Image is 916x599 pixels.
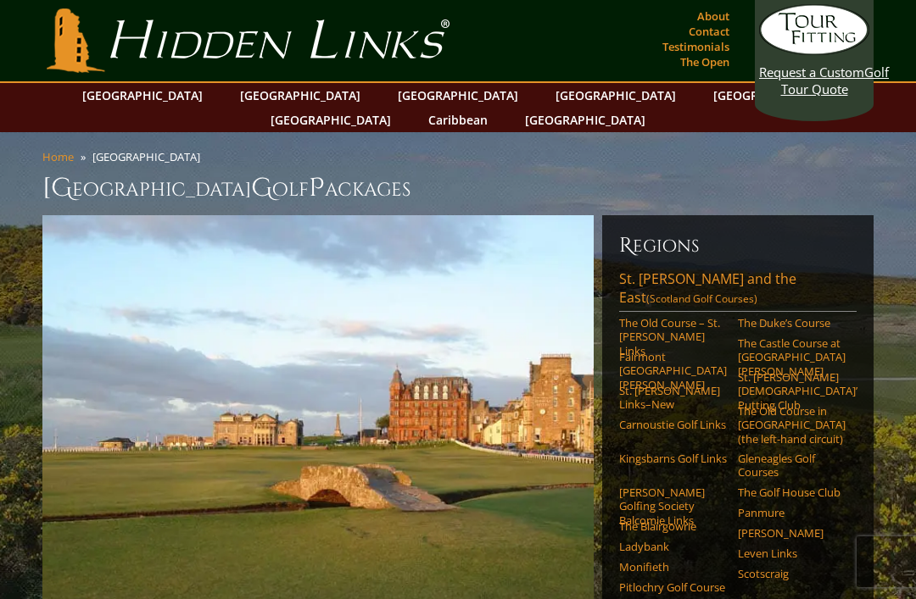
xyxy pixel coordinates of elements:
a: The Golf House Club [738,485,846,499]
a: St. [PERSON_NAME] and the East(Scotland Golf Courses) [619,269,857,312]
span: G [251,171,272,205]
a: [GEOGRAPHIC_DATA] [74,83,211,108]
a: Scotscraig [738,567,846,580]
a: Monifieth [619,560,727,574]
a: Leven Links [738,546,846,560]
a: Carnoustie Golf Links [619,418,727,431]
a: [GEOGRAPHIC_DATA] [547,83,684,108]
a: The Castle Course at [GEOGRAPHIC_DATA][PERSON_NAME] [738,336,846,378]
a: Caribbean [420,108,496,132]
h1: [GEOGRAPHIC_DATA] olf ackages [42,171,874,205]
a: [GEOGRAPHIC_DATA] [517,108,654,132]
a: [PERSON_NAME] Golfing Society Balcomie Links [619,485,727,527]
a: [GEOGRAPHIC_DATA] [705,83,842,108]
a: The Duke’s Course [738,316,846,330]
span: Request a Custom [759,64,864,80]
a: Panmure [738,506,846,519]
span: (Scotland Golf Courses) [646,291,757,306]
a: [PERSON_NAME] [738,526,846,540]
a: Request a CustomGolf Tour Quote [759,4,869,97]
a: Testimonials [658,35,734,58]
li: [GEOGRAPHIC_DATA] [92,149,207,164]
a: [GEOGRAPHIC_DATA] [389,83,527,108]
a: About [693,4,734,28]
a: The Blairgowrie [619,519,727,533]
h6: Regions [619,232,857,259]
a: Fairmont [GEOGRAPHIC_DATA][PERSON_NAME] [619,350,727,391]
a: St. [PERSON_NAME] [DEMOGRAPHIC_DATA]’ Putting Club [738,370,846,412]
a: The Open [676,50,734,74]
a: Pitlochry Golf Course [619,580,727,594]
a: Home [42,149,74,164]
a: [GEOGRAPHIC_DATA] [232,83,369,108]
a: Ladybank [619,540,727,553]
a: Gleneagles Golf Courses [738,452,846,480]
span: P [309,171,325,205]
a: The Old Course in [GEOGRAPHIC_DATA] (the left-hand circuit) [738,404,846,446]
a: St. [PERSON_NAME] Links–New [619,384,727,412]
a: Contact [684,19,734,43]
a: [GEOGRAPHIC_DATA] [262,108,399,132]
a: The Old Course – St. [PERSON_NAME] Links [619,316,727,358]
a: Kingsbarns Golf Links [619,452,727,465]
